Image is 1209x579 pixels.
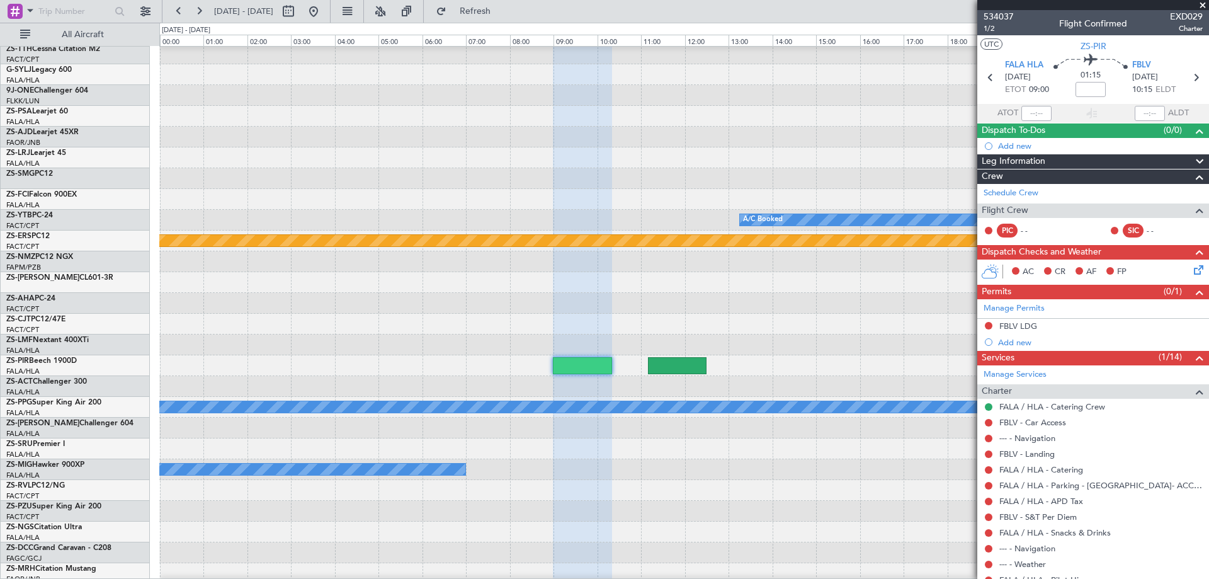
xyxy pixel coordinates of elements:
[999,480,1203,491] a: FALA / HLA - Parking - [GEOGRAPHIC_DATA]- ACC # 1800
[6,325,39,335] a: FACT/CPT
[14,25,137,45] button: All Aircraft
[984,10,1014,23] span: 534037
[247,35,291,46] div: 02:00
[6,461,32,469] span: ZS-MIG
[6,461,84,469] a: ZS-MIGHawker 900XP
[6,274,113,282] a: ZS-[PERSON_NAME]CL601-3R
[1021,225,1049,236] div: - -
[1155,84,1176,96] span: ELDT
[162,25,210,36] div: [DATE] - [DATE]
[6,503,32,510] span: ZS-PZU
[999,559,1046,570] a: --- - Weather
[6,533,40,542] a: FALA/HLA
[6,336,89,344] a: ZS-LMFNextant 400XTi
[6,232,50,240] a: ZS-ERSPC12
[6,367,40,376] a: FALA/HLA
[6,87,88,95] a: 9J-ONEChallenger 604
[999,527,1111,538] a: FALA / HLA - Snacks & Drinks
[1055,266,1065,278] span: CR
[6,378,33,386] span: ZS-ACT
[6,221,39,231] a: FACT/CPT
[997,224,1018,238] div: PIC
[378,35,422,46] div: 05:00
[6,232,31,240] span: ZS-ERS
[6,399,32,406] span: ZS-PPG
[33,30,133,39] span: All Aircraft
[1117,266,1127,278] span: FP
[6,274,79,282] span: ZS-[PERSON_NAME]
[6,129,79,136] a: ZS-AJDLearjet 45XR
[291,35,334,46] div: 03:00
[6,170,53,178] a: ZS-SMGPC12
[1086,266,1096,278] span: AF
[6,544,111,552] a: ZS-DCCGrand Caravan - C208
[6,200,40,210] a: FALA/HLA
[6,336,33,344] span: ZS-LMF
[904,35,947,46] div: 17:00
[6,378,87,386] a: ZS-ACTChallenger 300
[729,35,772,46] div: 13:00
[6,565,96,573] a: ZS-MRHCitation Mustang
[6,471,40,480] a: FALA/HLA
[1081,69,1101,82] span: 01:15
[816,35,860,46] div: 15:00
[1170,10,1203,23] span: EXD029
[6,316,65,323] a: ZS-CJTPC12/47E
[6,346,40,355] a: FALA/HLA
[510,35,553,46] div: 08:00
[1147,225,1175,236] div: - -
[773,35,816,46] div: 14:00
[6,524,34,531] span: ZS-NGS
[6,108,32,115] span: ZS-PSA
[6,170,35,178] span: ZS-SMG
[6,76,40,85] a: FALA/HLA
[6,544,33,552] span: ZS-DCC
[598,35,641,46] div: 10:00
[6,191,29,198] span: ZS-FCI
[6,117,40,127] a: FALA/HLA
[6,482,65,490] a: ZS-RVLPC12/NG
[1164,123,1182,137] span: (0/0)
[999,433,1055,444] a: --- - Navigation
[38,2,111,21] input: Trip Number
[997,107,1018,120] span: ATOT
[1023,266,1034,278] span: AC
[160,35,203,46] div: 00:00
[998,337,1203,348] div: Add new
[423,35,466,46] div: 06:00
[6,138,40,147] a: FAOR/JNB
[982,204,1028,218] span: Flight Crew
[6,149,30,157] span: ZS-LRJ
[1159,350,1182,364] span: (1/14)
[6,387,40,397] a: FALA/HLA
[6,129,33,136] span: ZS-AJD
[984,23,1014,34] span: 1/2
[980,38,1002,50] button: UTC
[6,96,40,106] a: FLKK/LUN
[203,35,247,46] div: 01:00
[6,66,72,74] a: G-SYLJLegacy 600
[449,7,502,16] span: Refresh
[6,212,32,219] span: ZS-YTB
[6,408,40,418] a: FALA/HLA
[6,253,35,261] span: ZS-NMZ
[6,565,35,573] span: ZS-MRH
[1005,59,1043,72] span: FALA HLA
[466,35,509,46] div: 07:00
[999,417,1066,428] a: FBLV - Car Access
[6,242,39,251] a: FACT/CPT
[1132,59,1151,72] span: FBLV
[1059,17,1127,30] div: Flight Confirmed
[982,123,1045,138] span: Dispatch To-Dos
[1132,71,1158,84] span: [DATE]
[6,554,42,563] a: FAGC/GCJ
[6,512,39,522] a: FACT/CPT
[948,35,991,46] div: 18:00
[1168,107,1189,120] span: ALDT
[999,449,1055,459] a: FBLV - Landing
[1021,106,1052,121] input: --:--
[1005,84,1026,96] span: ETOT
[1029,84,1049,96] span: 09:00
[6,304,39,314] a: FACT/CPT
[1132,84,1152,96] span: 10:15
